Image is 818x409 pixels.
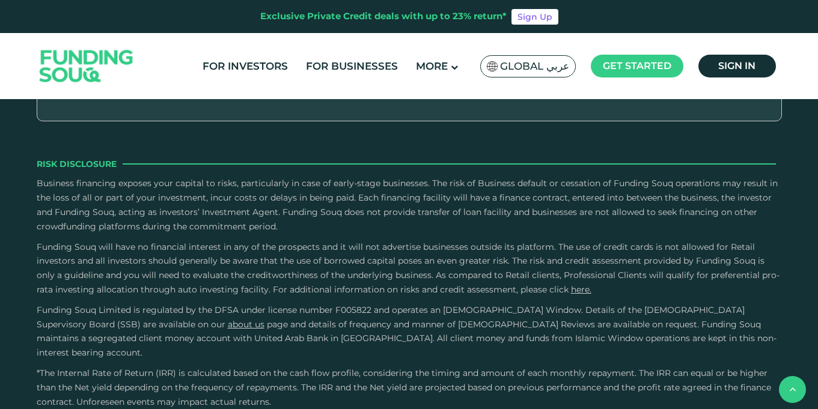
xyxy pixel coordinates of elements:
[500,59,569,73] span: Global عربي
[37,157,117,171] span: Risk Disclosure
[37,319,777,359] span: and details of frequency and manner of [DEMOGRAPHIC_DATA] Reviews are available on request. Fundi...
[37,241,780,295] span: Funding Souq will have no financial interest in any of the prospects and it will not advertise bu...
[37,177,782,234] p: Business financing exposes your capital to risks, particularly in case of early-stage businesses....
[260,10,507,23] div: Exclusive Private Credit deals with up to 23% return*
[511,9,558,25] a: Sign Up
[200,56,291,76] a: For Investors
[603,60,671,71] span: Get started
[416,60,448,72] span: More
[487,61,498,71] img: SA Flag
[698,55,776,77] a: Sign in
[37,304,745,330] span: Funding Souq Limited is regulated by the DFSA under license number F005822 and operates an [DEMOG...
[571,284,591,295] a: here.
[28,36,145,97] img: Logo
[303,56,401,76] a: For Businesses
[718,60,755,71] span: Sign in
[37,366,782,409] p: *The Internal Rate of Return (IRR) is calculated based on the cash flow profile, considering the ...
[779,376,806,403] button: back
[267,319,288,330] span: page
[228,319,264,330] a: About Us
